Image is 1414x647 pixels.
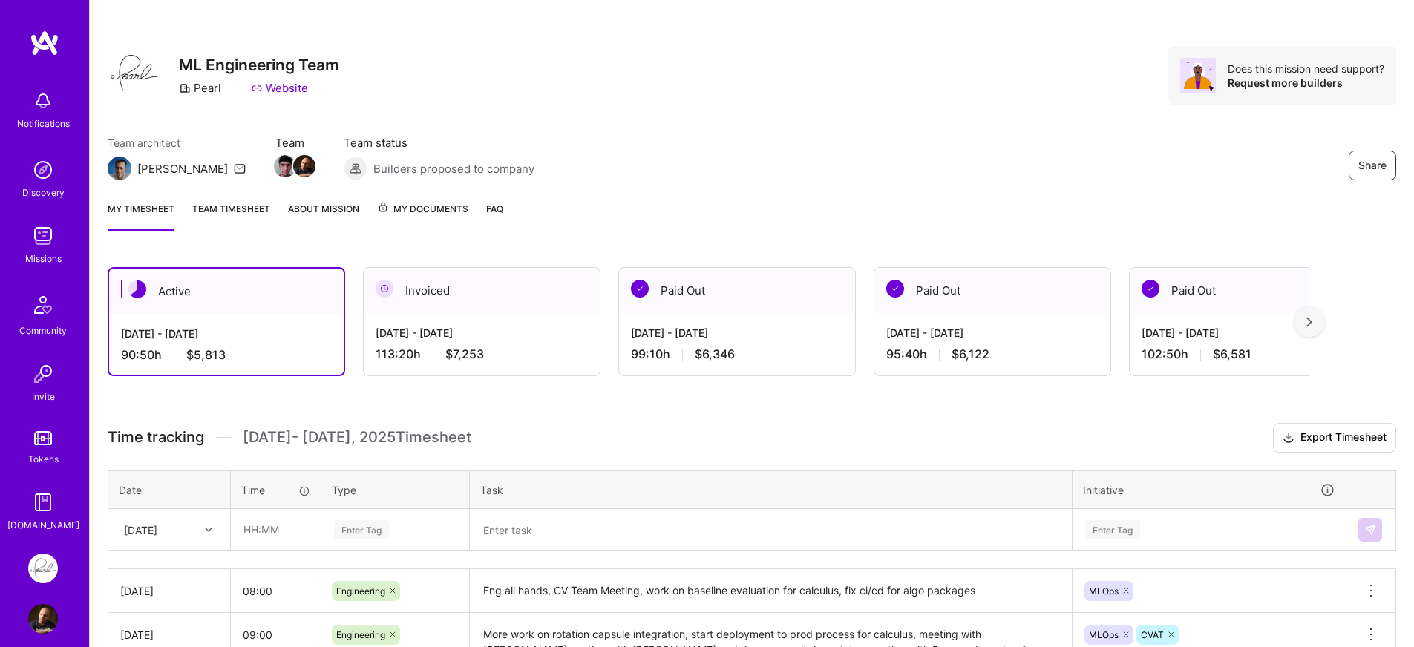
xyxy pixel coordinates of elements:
[1228,76,1384,90] div: Request more builders
[121,326,332,341] div: [DATE] - [DATE]
[1228,62,1384,76] div: Does this mission need support?
[373,161,534,177] span: Builders proposed to company
[25,287,61,323] img: Community
[695,347,735,362] span: $6,346
[1273,423,1396,453] button: Export Timesheet
[376,347,588,362] div: 113:20 h
[886,280,904,298] img: Paid Out
[1089,629,1119,640] span: MLOps
[631,325,843,341] div: [DATE] - [DATE]
[109,269,344,314] div: Active
[179,56,339,74] h3: ML Engineering Team
[124,522,157,537] div: [DATE]
[205,526,212,533] i: icon Chevron
[7,517,79,533] div: [DOMAIN_NAME]
[1085,518,1140,541] div: Enter Tag
[274,155,296,177] img: Team Member Avatar
[336,585,385,597] span: Engineering
[32,389,55,404] div: Invite
[364,268,600,313] div: Invoiced
[471,571,1070,611] textarea: Eng all hands, CV Team Meeting, work on baseline evaluation for calculus, fix ci/cd for algo pack...
[241,482,310,498] div: Time
[121,347,332,363] div: 90:50 h
[631,347,843,362] div: 99:10 h
[377,201,468,217] span: My Documents
[1180,58,1216,93] img: Avatar
[108,201,174,231] a: My timesheet
[28,221,58,251] img: teamwork
[137,161,228,177] div: [PERSON_NAME]
[1349,151,1396,180] button: Share
[275,135,314,151] span: Team
[1283,430,1294,446] i: icon Download
[293,155,315,177] img: Team Member Avatar
[28,155,58,185] img: discovery
[251,80,308,96] a: Website
[295,154,314,179] a: Team Member Avatar
[34,431,52,445] img: tokens
[1142,325,1354,341] div: [DATE] - [DATE]
[28,604,58,634] img: User Avatar
[24,604,62,634] a: User Avatar
[344,135,534,151] span: Team status
[108,157,131,180] img: Team Architect
[275,154,295,179] a: Team Member Avatar
[1141,629,1164,640] span: CVAT
[619,268,855,313] div: Paid Out
[108,428,204,447] span: Time tracking
[128,280,146,298] img: Active
[120,627,218,643] div: [DATE]
[30,30,59,56] img: logo
[19,323,67,338] div: Community
[28,487,58,517] img: guide book
[1130,268,1366,313] div: Paid Out
[1213,347,1251,362] span: $6,581
[24,554,62,583] a: Pearl: ML Engineering Team
[874,268,1110,313] div: Paid Out
[22,185,65,200] div: Discovery
[1142,347,1354,362] div: 102:50 h
[232,510,320,549] input: HH:MM
[17,116,70,131] div: Notifications
[334,518,389,541] div: Enter Tag
[186,347,226,363] span: $5,813
[486,201,503,231] a: FAQ
[321,470,470,509] th: Type
[470,470,1073,509] th: Task
[192,201,270,231] a: Team timesheet
[28,86,58,116] img: bell
[376,280,393,298] img: Invoiced
[108,46,161,99] img: Company Logo
[28,451,59,467] div: Tokens
[952,347,989,362] span: $6,122
[108,135,246,151] span: Team architect
[376,325,588,341] div: [DATE] - [DATE]
[288,201,359,231] a: About Mission
[344,157,367,180] img: Builders proposed to company
[231,571,321,611] input: HH:MM
[108,470,231,509] th: Date
[28,554,58,583] img: Pearl: ML Engineering Team
[25,251,62,266] div: Missions
[243,428,471,447] span: [DATE] - [DATE] , 2025 Timesheet
[1364,524,1376,536] img: Submit
[179,80,221,96] div: Pearl
[1089,585,1119,597] span: MLOps
[120,583,218,599] div: [DATE]
[445,347,484,362] span: $7,253
[377,201,468,231] a: My Documents
[336,629,385,640] span: Engineering
[1306,317,1312,327] img: right
[1358,158,1387,173] span: Share
[234,162,246,174] i: icon Mail
[1083,482,1335,499] div: Initiative
[886,347,1099,362] div: 95:40 h
[886,325,1099,341] div: [DATE] - [DATE]
[1142,280,1159,298] img: Paid Out
[631,280,649,298] img: Paid Out
[179,82,191,94] i: icon CompanyGray
[28,359,58,389] img: Invite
